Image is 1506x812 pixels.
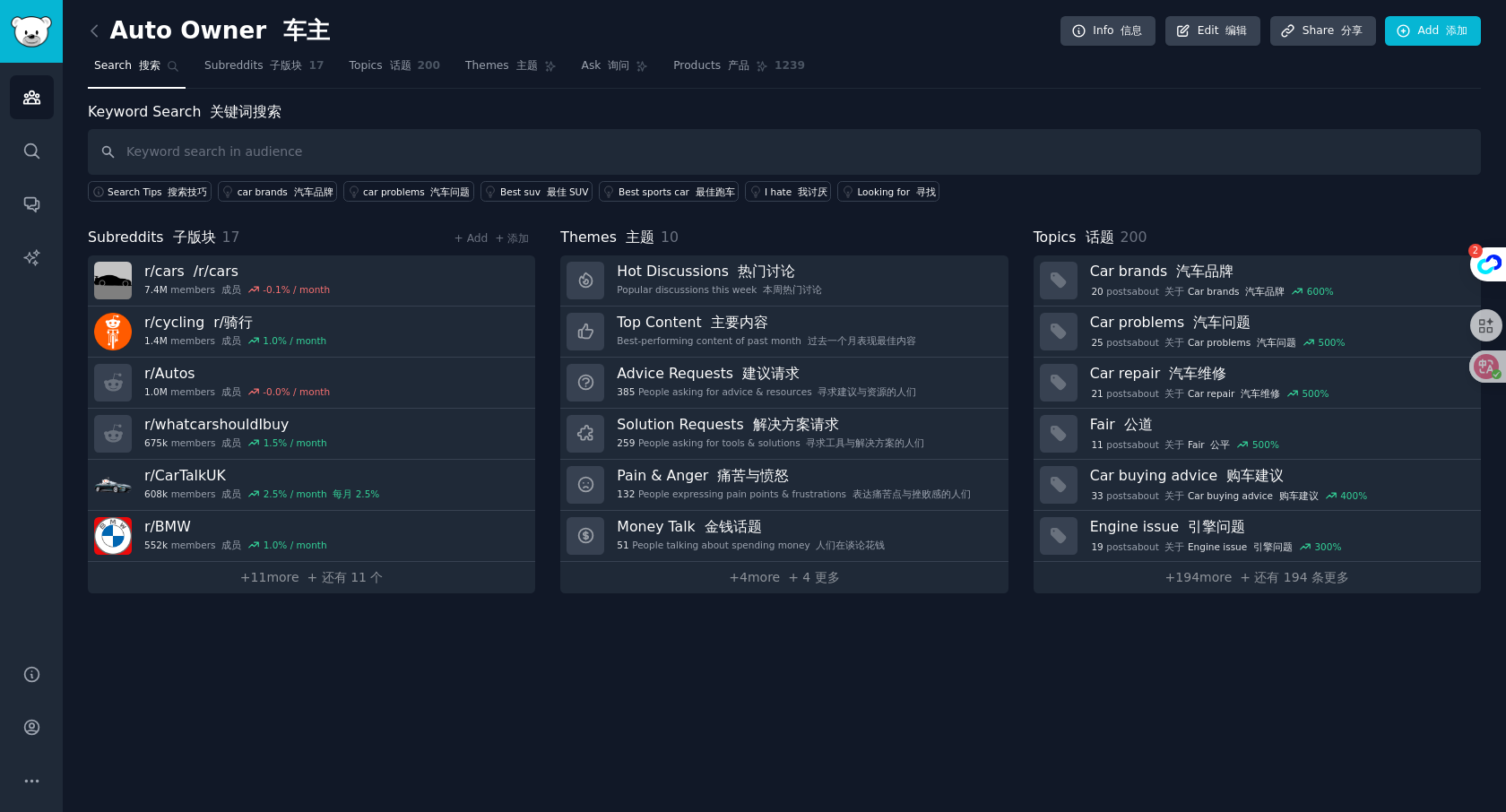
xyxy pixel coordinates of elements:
h3: Money Talk [617,517,885,536]
div: Popular discussions this week [617,283,822,296]
font: 主题 [626,229,654,246]
font: 车主 [283,17,330,44]
span: 259 [617,436,635,449]
span: Car buying advice [1188,489,1319,502]
font: 每月 2.5% [333,488,379,499]
font: 成员 [221,284,241,295]
span: Car repair [1188,387,1280,400]
a: Info 信息 [1060,16,1155,47]
font: 寻找 [916,186,936,197]
img: cars [94,262,132,299]
div: post s about [1090,488,1369,504]
font: 添加 [1446,24,1467,37]
span: 1.4M [144,334,168,347]
span: 385 [617,385,635,398]
font: 热门讨论 [738,263,795,280]
a: Add 添加 [1385,16,1481,47]
font: + 4 更多 [788,570,840,584]
a: +4more + 4 更多 [560,562,1008,593]
font: 汽车问题 [430,186,470,197]
font: 信息 [1121,24,1142,37]
a: r/cycling r/骑行1.4Mmembers 成员1.0% / month [88,307,535,358]
font: 关于 [1164,388,1184,399]
font: 主要内容 [711,314,768,331]
font: 金钱话题 [705,518,762,535]
button: Search Tips 搜索技巧 [88,181,212,202]
span: 675k [144,436,168,449]
font: 最佳跑车 [696,186,735,197]
span: 10 [661,229,679,246]
font: 关于 [1164,286,1184,297]
div: 400 % [1340,489,1367,502]
span: Themes [560,227,654,249]
span: Topics [350,58,411,74]
font: 话题 [1086,229,1114,246]
div: People talking about spending money [617,539,885,551]
a: Car repair 汽车维修21postsabout 关于Car repair 汽车维修500% [1034,358,1481,409]
a: Fair 公道11postsabout 关于Fair 公平500% [1034,409,1481,460]
span: 7.4M [144,283,168,296]
h3: Car repair [1090,364,1468,383]
font: 主题 [516,59,538,72]
div: members [144,539,327,551]
font: 购车建议 [1279,490,1319,501]
a: Car buying advice 购车建议33postsabout 关于Car buying advice 购车建议400% [1034,460,1481,511]
a: + Add + 添加 [454,232,529,245]
font: 分享 [1341,24,1363,37]
font: 关键词搜索 [210,103,281,120]
font: 寻求工具与解决方案的人们 [806,437,924,448]
font: 寻求建议与资源的人们 [818,386,916,397]
font: 关于 [1164,541,1184,552]
font: 解决方案请求 [753,416,839,433]
h3: r/ cars [144,262,330,281]
a: r/BMW552kmembers 成员1.0% / month [88,511,535,562]
input: Keyword search in audience [88,129,1481,175]
span: 11 [1091,438,1103,451]
div: car brands [238,186,333,198]
a: +11more + 还有 11 个 [88,562,535,593]
span: 1.0M [144,385,168,398]
span: Engine issue [1188,540,1293,553]
a: Subreddits 子版块17 [198,52,331,89]
div: 300 % [1314,540,1341,553]
h3: r/ BMW [144,517,327,536]
div: -0.0 % / month [263,385,330,398]
font: 公平 [1210,439,1230,450]
div: 1.0 % / month [264,539,327,551]
div: post s about [1090,334,1347,350]
a: Themes 主题 [459,52,562,89]
a: car brands 汽车品牌 [218,181,337,202]
div: post s about [1090,436,1281,453]
img: CarTalkUK [94,466,132,504]
div: 600 % [1307,285,1334,298]
font: + 还有 11 个 [307,570,384,584]
a: Pain & Anger 痛苦与愤怒132People expressing pain points & frustrations 表达痛苦点与挫败感的人们 [560,460,1008,511]
font: 成员 [221,488,241,499]
a: Best suv 最佳 SUV [480,181,593,202]
font: 成员 [221,437,241,448]
font: 最佳 SUV [547,186,589,197]
font: 痛苦与愤怒 [717,467,789,484]
font: 表达痛苦点与挫败感的人们 [853,488,971,499]
a: Best sports car 最佳跑车 [599,181,739,202]
font: 汽车品牌 [1176,263,1233,280]
label: Keyword Search [88,103,281,120]
a: car problems 汽车问题 [343,181,474,202]
span: Search Tips [108,186,207,198]
div: members [144,334,326,347]
img: cycling [94,313,132,350]
span: Subreddits [204,58,303,74]
div: People asking for advice & resources [617,385,916,398]
font: 本周热门讨论 [763,284,822,295]
font: 购车建议 [1226,467,1284,484]
font: 汽车问题 [1193,314,1251,331]
h3: Pain & Anger [617,466,970,485]
font: 汽车维修 [1241,388,1280,399]
h3: r/ CarTalkUK [144,466,379,485]
font: /r/cars [194,263,238,280]
img: BMW [94,517,132,555]
font: 成员 [221,335,241,346]
font: 询问 [608,59,629,72]
span: 17 [308,58,324,74]
span: Search [94,58,160,74]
